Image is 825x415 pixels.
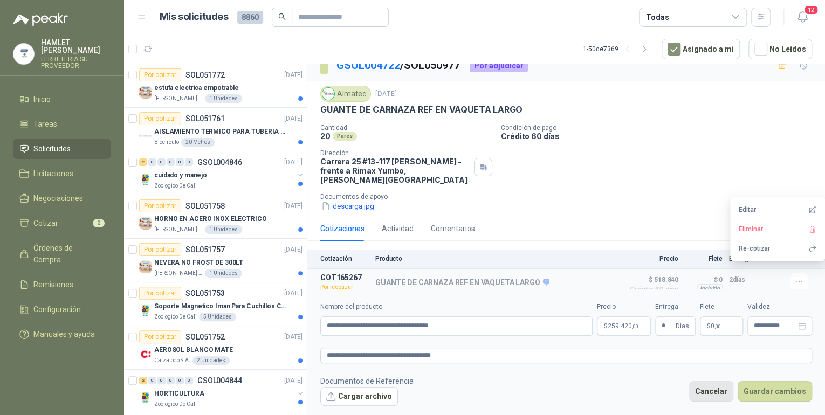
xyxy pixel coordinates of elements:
[320,104,522,115] p: GUANTE DE CARNAZA REF EN VAQUETA LARGO
[139,217,152,230] img: Company Logo
[375,278,549,288] p: GUANTE DE CARNAZA REF EN VAQUETA LARGO
[284,288,302,299] p: [DATE]
[33,168,73,179] span: Licitaciones
[154,269,203,278] p: [PERSON_NAME] Foods S.A.
[185,115,225,122] p: SOL051761
[700,316,743,336] p: $ 0,00
[41,56,111,69] p: FERRETERIA SU PROVEEDOR
[320,223,365,234] div: Cotizaciones
[320,157,470,184] p: Carrera 25 #13-117 [PERSON_NAME] - frente a Rimax Yumbo , [PERSON_NAME][GEOGRAPHIC_DATA]
[583,40,653,58] div: 1 - 50 de 7369
[154,225,203,234] p: [PERSON_NAME] Foods S.A.
[139,68,181,81] div: Por cotizar
[284,70,302,80] p: [DATE]
[176,158,184,166] div: 0
[157,158,166,166] div: 0
[148,377,156,384] div: 0
[320,193,821,200] p: Documentos de apoyo
[148,158,156,166] div: 0
[139,156,305,190] a: 2 0 0 0 0 0 GSOL004846[DATE] Company Logocuidado y manejoZoologico De Cali
[320,387,398,406] button: Cargar archivo
[139,260,152,273] img: Company Logo
[13,13,68,26] img: Logo peakr
[154,94,203,103] p: [PERSON_NAME] Foods S.A.
[154,214,267,224] p: HORNO EN ACERO INOX ELECTRICO
[729,255,756,262] p: Entrega
[284,114,302,124] p: [DATE]
[205,94,242,103] div: 1 Unidades
[13,114,111,134] a: Tareas
[33,303,81,315] span: Configuración
[700,302,743,312] label: Flete
[13,299,111,320] a: Configuración
[237,11,263,24] span: 8860
[154,301,288,312] p: Soporte Magnetico Iman Para Cuchillos Cocina 37.5 Cm De Lujo
[320,124,492,132] p: Cantidad
[320,302,593,312] label: Nombre del producto
[192,356,230,365] div: 2 Unidades
[124,195,307,239] a: Por cotizarSOL051758[DATE] Company LogoHORNO EN ACERO INOX ELECTRICO[PERSON_NAME] Foods S.A.1 Uni...
[685,273,723,286] p: $ 0
[284,332,302,342] p: [DATE]
[139,129,152,142] img: Company Logo
[154,345,233,355] p: AEROSOL BLANCO MATE
[278,13,286,20] span: search
[729,273,756,286] p: 2 días
[685,255,723,262] p: Flete
[320,282,369,293] p: Por recotizar
[632,323,638,329] span: ,00
[167,377,175,384] div: 0
[284,157,302,168] p: [DATE]
[470,59,528,72] div: Por adjudicar
[597,302,651,312] label: Precio
[199,313,236,321] div: 5 Unidades
[284,376,302,386] p: [DATE]
[734,220,821,238] button: Eliminar
[431,223,475,234] div: Comentarios
[139,374,305,409] a: 2 0 0 0 0 0 GSOL004844[DATE] Company LogoHORTICULTURAZoologico De Cali
[185,202,225,210] p: SOL051758
[124,239,307,282] a: Por cotizarSOL051757[DATE] Company LogoNEVERA NO FROST DE 300LT[PERSON_NAME] Foods S.A.1 Unidades
[185,377,193,384] div: 0
[13,274,111,295] a: Remisiones
[320,132,331,141] p: 20
[33,143,71,155] span: Solicitudes
[185,246,225,253] p: SOL051757
[139,348,152,361] img: Company Logo
[13,139,111,159] a: Solicitudes
[185,289,225,297] p: SOL051753
[139,243,181,256] div: Por cotizar
[336,57,461,74] p: / SOL050977
[608,323,638,329] span: 259.420
[747,302,812,312] label: Validez
[124,282,307,326] a: Por cotizarSOL051753[DATE] Company LogoSoporte Magnetico Iman Para Cuchillos Cocina 37.5 Cm De Lu...
[711,323,721,329] span: 0
[13,238,111,270] a: Órdenes de Compra
[697,284,723,293] div: Incluido
[320,375,414,387] p: Documentos de Referencia
[33,217,58,229] span: Cotizar
[624,286,678,293] span: Crédito 60 días
[597,316,651,336] p: $259.420,00
[501,124,821,132] p: Condición de pago
[139,391,152,404] img: Company Logo
[139,304,152,317] img: Company Logo
[714,323,721,329] span: ,00
[734,201,821,218] button: Editar
[655,302,696,312] label: Entrega
[160,9,229,25] h1: Mis solicitudes
[734,240,821,257] button: Re-cotizar
[646,11,669,23] div: Todas
[33,242,101,266] span: Órdenes de Compra
[154,127,288,137] p: AISLAMIENTO TERMICO PARA TUBERIA DE 8"
[13,324,111,344] a: Manuales y ayuda
[139,330,181,343] div: Por cotizar
[13,188,111,209] a: Negociaciones
[676,317,689,335] span: Días
[501,132,821,141] p: Crédito 60 días
[154,400,197,409] p: Zoologico De Cali
[284,201,302,211] p: [DATE]
[33,93,51,105] span: Inicio
[320,86,371,102] div: Almatec
[13,89,111,109] a: Inicio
